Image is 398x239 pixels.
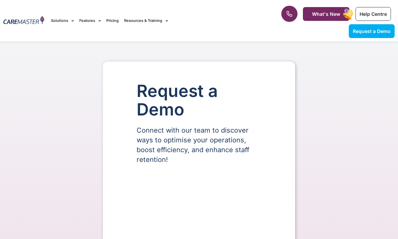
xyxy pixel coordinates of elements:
[312,11,340,17] span: What's New
[106,9,119,32] a: Pricing
[79,9,101,32] a: Features
[349,24,395,38] a: Request a Demo
[51,9,254,32] nav: Menu
[356,7,391,21] a: Help Centre
[303,7,349,21] a: What's New
[51,9,74,32] a: Solutions
[360,11,387,17] span: Help Centre
[124,9,168,32] a: Resources & Training
[3,16,44,25] img: CareMaster Logo
[137,82,261,119] h1: Request a Demo
[137,126,261,165] p: Connect with our team to discover ways to optimise your operations, boost efficiency, and enhance...
[353,28,391,34] span: Request a Demo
